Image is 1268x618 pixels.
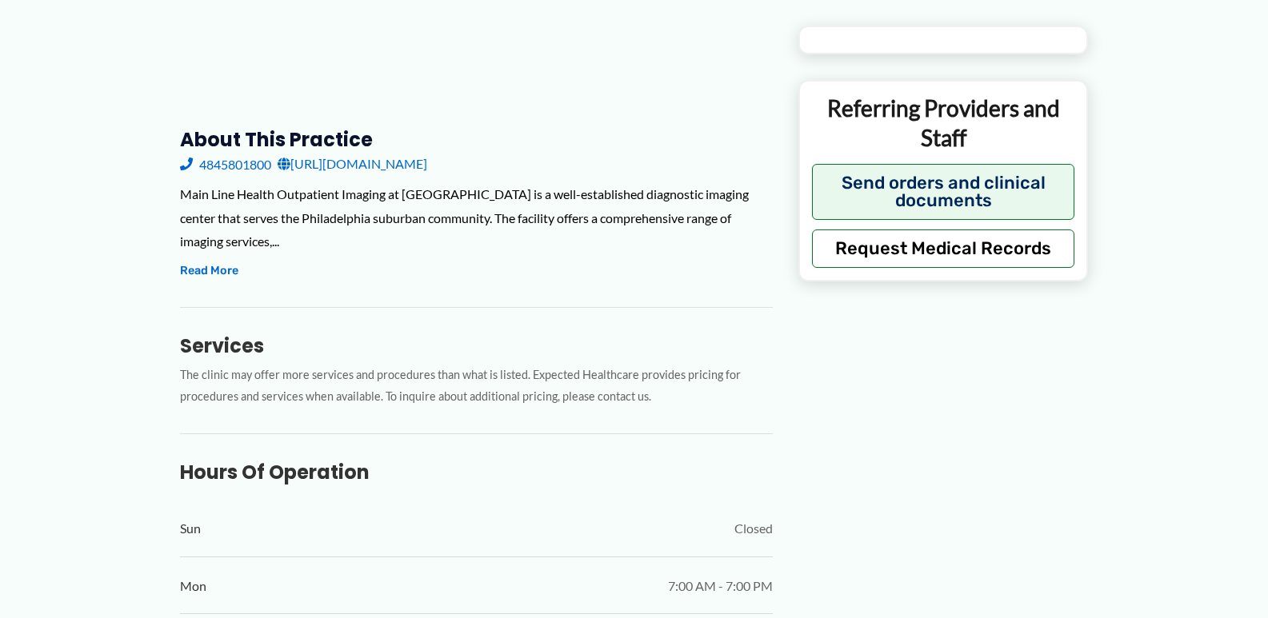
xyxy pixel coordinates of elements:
span: 7:00 AM - 7:00 PM [668,574,773,598]
button: Read More [180,261,238,281]
span: Sun [180,516,201,540]
h3: Services [180,333,773,358]
p: Referring Providers and Staff [812,94,1075,152]
a: [URL][DOMAIN_NAME] [278,152,427,176]
p: The clinic may offer more services and procedures than what is listed. Expected Healthcare provid... [180,365,773,408]
button: Send orders and clinical documents [812,164,1075,220]
h3: Hours of Operation [180,460,773,484]
button: Request Medical Records [812,229,1075,268]
a: 4845801800 [180,152,271,176]
span: Closed [734,516,773,540]
span: Mon [180,574,206,598]
div: Main Line Health Outpatient Imaging at [GEOGRAPHIC_DATA] is a well-established diagnostic imaging... [180,182,773,253]
h3: About this practice [180,127,773,152]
